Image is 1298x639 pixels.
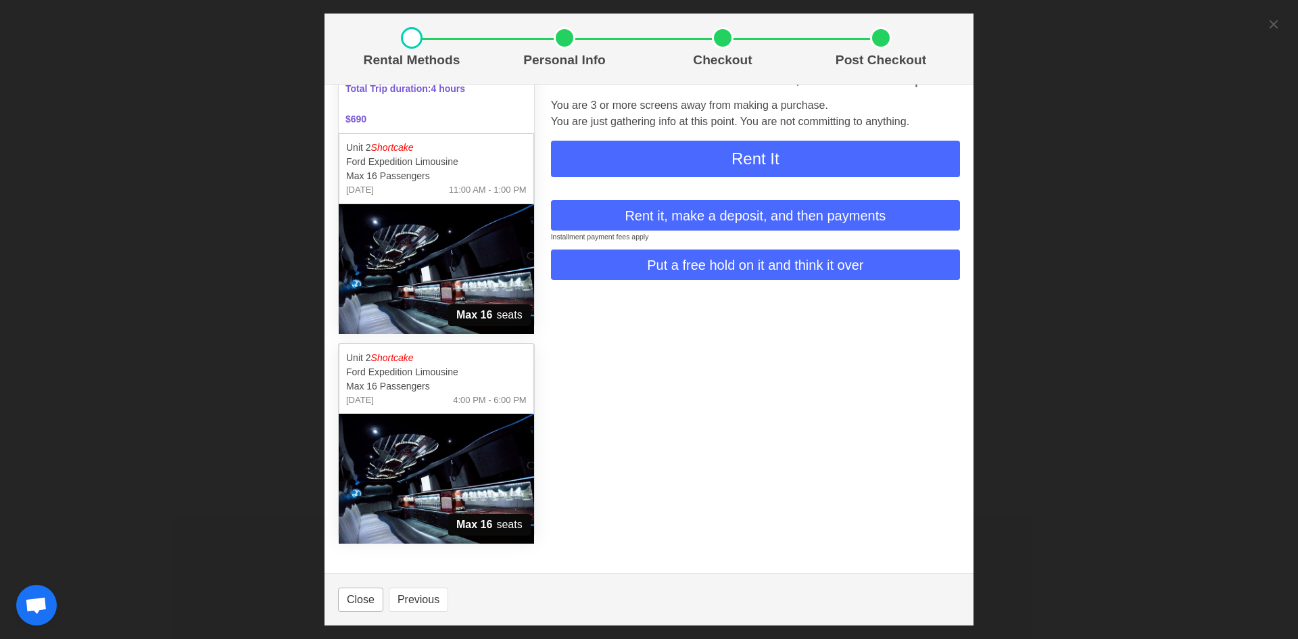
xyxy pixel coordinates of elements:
button: Rent It [551,141,960,177]
span: Put a free hold on it and think it over [647,255,863,275]
img: 02%2002.jpg [339,414,534,544]
span: seats [448,304,531,326]
span: Rent it, make a deposit, and then payments [625,206,886,226]
p: You are just gathering info at this point. You are not committing to anything. [551,114,960,130]
p: Unit 2 [346,141,527,155]
img: 02%2002.jpg [339,204,534,334]
span: [DATE] [346,183,374,197]
em: Shortcake [371,142,414,153]
a: Open chat [16,585,57,625]
strong: Max 16 [456,517,492,533]
p: Ford Expedition Limousine [346,155,527,169]
span: 11:00 AM - 1:00 PM [449,183,527,197]
span: 4:00 PM - 6:00 PM [453,394,526,407]
p: Checkout [649,51,796,70]
p: Max 16 Passengers [346,169,527,183]
p: Post Checkout [807,51,955,70]
button: Previous [389,588,448,612]
small: Installment payment fees apply [551,233,649,241]
p: Rental Methods [343,51,480,70]
strong: Max 16 [456,307,492,323]
button: Close [338,588,383,612]
p: You are 3 or more screens away from making a purchase. [551,97,960,114]
b: $690 [345,114,366,124]
p: Max 16 Passengers [346,379,527,394]
p: Unit 2 [346,351,527,365]
em: Shortcake [371,352,414,363]
span: [DATE] [346,394,374,407]
p: Personal Info [491,51,638,70]
span: 4 hours [431,83,466,94]
button: Rent it, make a deposit, and then payments [551,200,960,231]
span: Total Trip duration: [337,74,535,104]
p: Ford Expedition Limousine [346,365,527,379]
span: seats [448,514,531,536]
button: Put a free hold on it and think it over [551,250,960,280]
span: Rent It [731,149,779,168]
